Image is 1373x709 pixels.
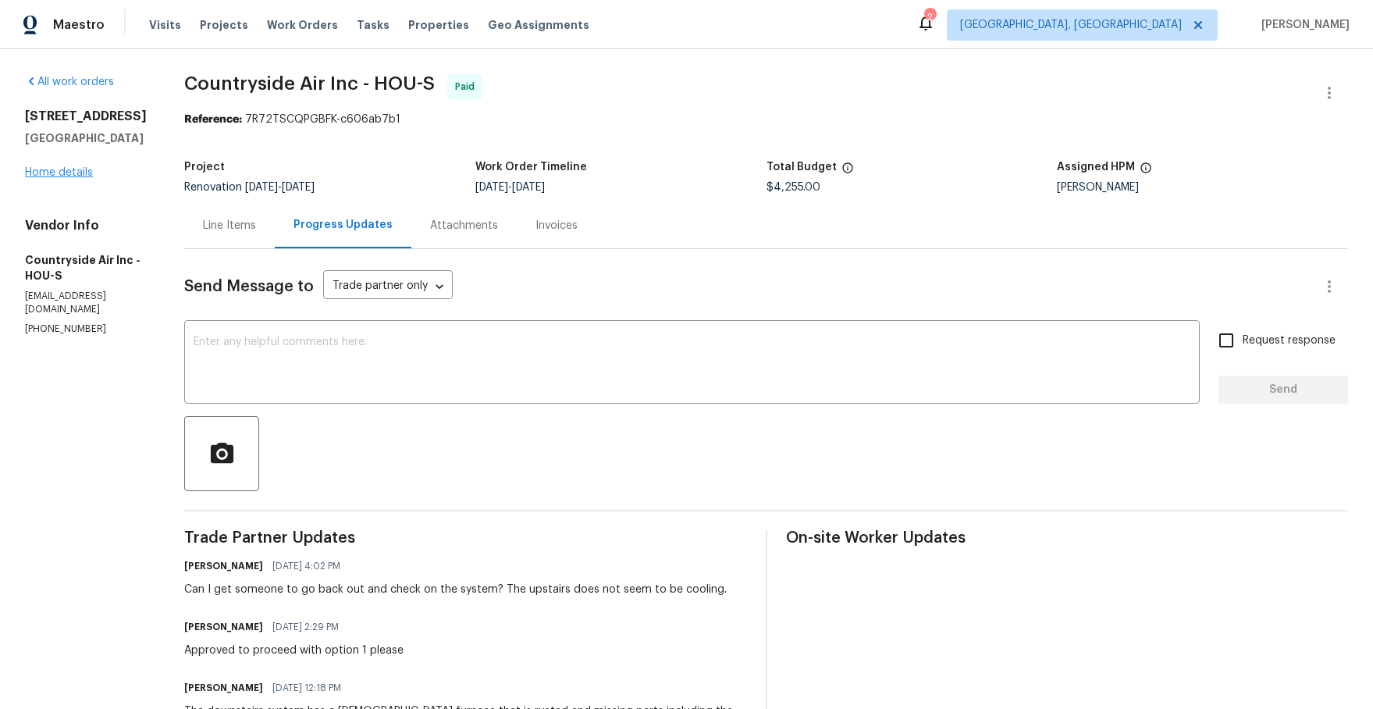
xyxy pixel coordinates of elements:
h5: Assigned HPM [1057,162,1135,173]
span: Request response [1243,333,1336,349]
span: Tasks [357,20,389,30]
p: [PHONE_NUMBER] [25,322,147,336]
div: Trade partner only [323,274,453,300]
span: [GEOGRAPHIC_DATA], [GEOGRAPHIC_DATA] [960,17,1182,33]
span: [DATE] [475,182,508,193]
span: [DATE] [245,182,278,193]
div: Attachments [430,218,498,233]
div: [PERSON_NAME] [1057,182,1348,193]
div: Line Items [203,218,256,233]
div: Progress Updates [293,217,393,233]
div: 7R72TSCQPGBFK-c606ab7b1 [184,112,1348,127]
span: [DATE] 2:29 PM [272,619,339,635]
span: [DATE] 12:18 PM [272,680,341,696]
span: [DATE] [282,182,315,193]
span: [DATE] [512,182,545,193]
span: Renovation [184,182,315,193]
div: Can I get someone to go back out and check on the system? The upstairs does not seem to be cooling. [184,582,727,597]
span: Maestro [53,17,105,33]
span: [DATE] 4:02 PM [272,558,340,574]
span: Geo Assignments [488,17,589,33]
span: Work Orders [267,17,338,33]
span: Paid [455,79,481,94]
span: - [475,182,545,193]
h6: [PERSON_NAME] [184,558,263,574]
span: Visits [149,17,181,33]
h5: Total Budget [767,162,837,173]
span: The hpm assigned to this work order. [1140,162,1152,182]
span: [PERSON_NAME] [1255,17,1350,33]
span: On-site Worker Updates [786,530,1349,546]
h5: Work Order Timeline [475,162,587,173]
h5: Countryside Air Inc - HOU-S [25,252,147,283]
span: Properties [408,17,469,33]
a: Home details [25,167,93,178]
p: [EMAIL_ADDRESS][DOMAIN_NAME] [25,290,147,316]
div: Approved to proceed with option 1 please [184,643,404,658]
h6: [PERSON_NAME] [184,619,263,635]
h2: [STREET_ADDRESS] [25,109,147,124]
div: 2 [924,9,935,25]
div: Invoices [535,218,578,233]
span: Send Message to [184,279,314,294]
h5: [GEOGRAPHIC_DATA] [25,130,147,146]
span: - [245,182,315,193]
h6: [PERSON_NAME] [184,680,263,696]
span: Projects [200,17,248,33]
b: Reference: [184,114,242,125]
span: The total cost of line items that have been proposed by Opendoor. This sum includes line items th... [841,162,854,182]
h5: Project [184,162,225,173]
a: All work orders [25,77,114,87]
span: Countryside Air Inc - HOU-S [184,74,435,93]
span: Trade Partner Updates [184,530,747,546]
h4: Vendor Info [25,218,147,233]
span: $4,255.00 [767,182,820,193]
